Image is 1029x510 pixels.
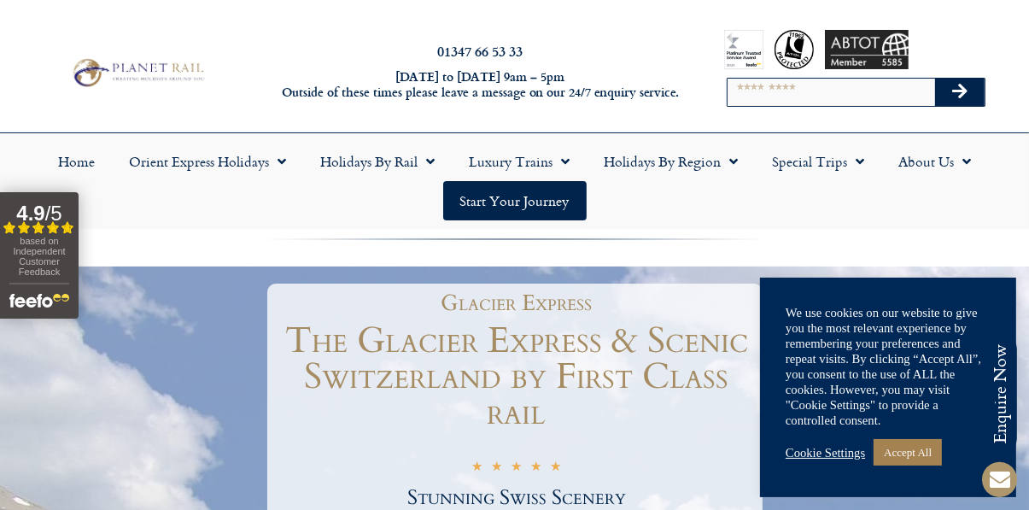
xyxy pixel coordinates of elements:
[272,323,763,431] h1: The Glacier Express & Scenic Switzerland by First Class rail
[755,142,881,181] a: Special Trips
[786,305,991,428] div: We use cookies on our website to give you the most relevant experience by remembering your prefer...
[472,460,483,477] i: ★
[280,292,754,314] h1: Glacier Express
[452,142,587,181] a: Luxury Trains
[512,460,523,477] i: ★
[41,142,112,181] a: Home
[551,460,562,477] i: ★
[935,79,985,106] button: Search
[303,142,452,181] a: Holidays by Rail
[874,439,942,466] a: Accept All
[492,460,503,477] i: ★
[786,445,865,460] a: Cookie Settings
[881,142,988,181] a: About Us
[437,41,523,61] a: 01347 66 53 33
[112,142,303,181] a: Orient Express Holidays
[272,488,763,508] h2: Stunning Swiss Scenery
[443,181,587,220] a: Start your Journey
[587,142,755,181] a: Holidays by Region
[531,460,542,477] i: ★
[9,142,1020,220] nav: Menu
[472,459,562,477] div: 5/5
[67,56,208,90] img: Planet Rail Train Holidays Logo
[278,69,681,101] h6: [DATE] to [DATE] 9am – 5pm Outside of these times please leave a message on our 24/7 enquiry serv...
